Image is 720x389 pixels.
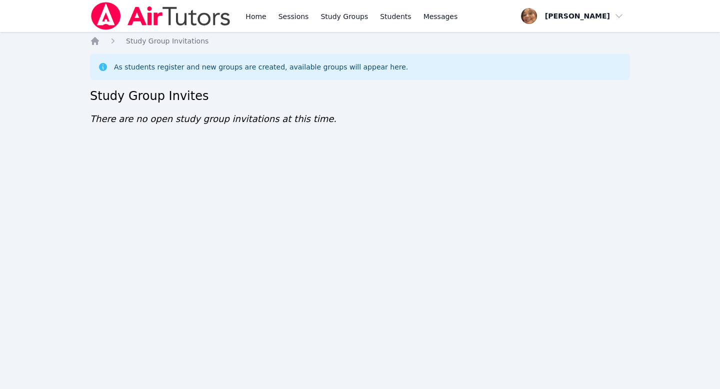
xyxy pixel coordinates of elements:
[90,113,336,124] span: There are no open study group invitations at this time.
[126,36,208,46] a: Study Group Invitations
[126,37,208,45] span: Study Group Invitations
[90,36,630,46] nav: Breadcrumb
[114,62,408,72] div: As students register and new groups are created, available groups will appear here.
[90,88,630,104] h2: Study Group Invites
[90,2,231,30] img: Air Tutors
[423,11,458,21] span: Messages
